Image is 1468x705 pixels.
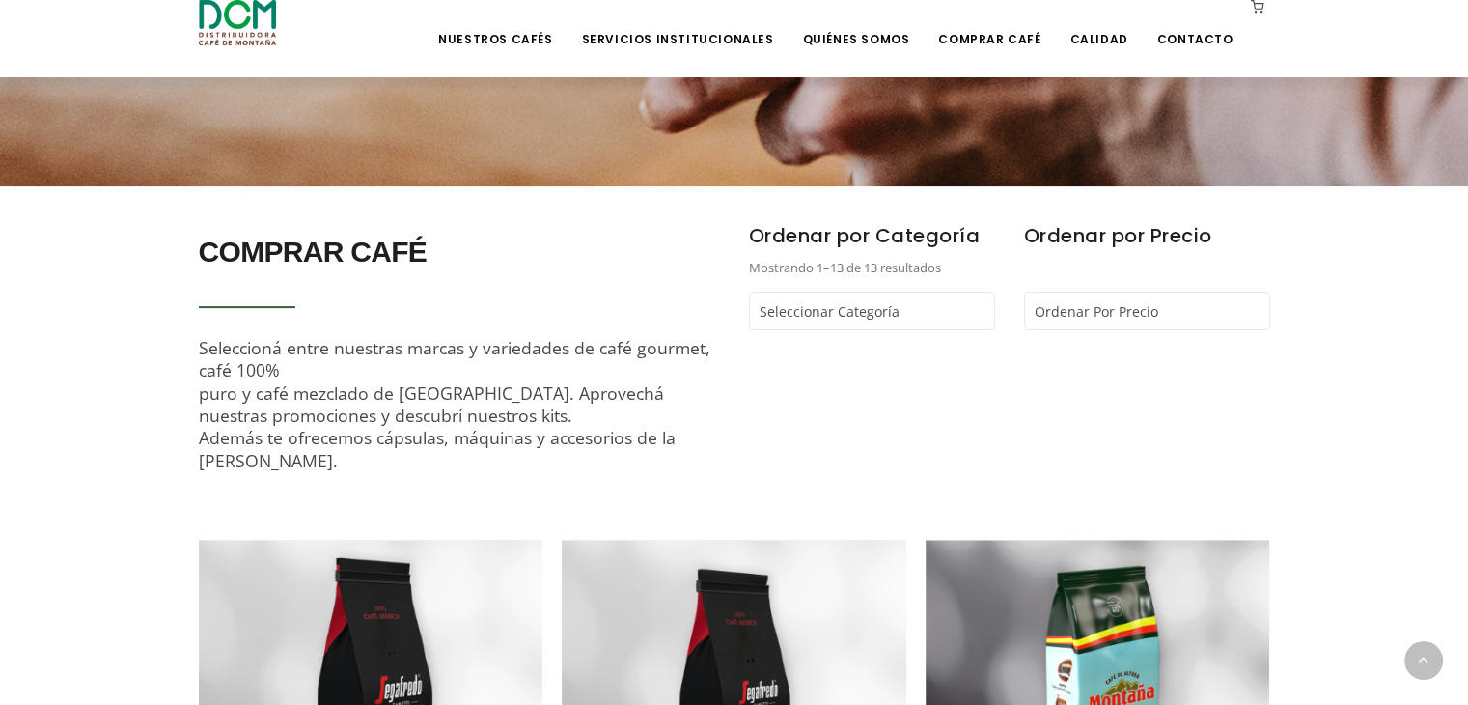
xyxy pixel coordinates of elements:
a: Nuestros Cafés [427,2,564,47]
span: Seleccioná entre nuestras marcas y variedades de café gourmet, café 100% puro y café mezclado de ... [199,336,710,472]
a: Contacto [1146,2,1245,47]
h2: COMPRAR CAFÉ [199,225,720,279]
a: Servicios Institucionales [569,2,785,47]
h6: Ordenar por Precio [1024,215,1270,257]
h6: Ordenar por Categoría [749,215,995,257]
p: Mostrando 1–13 de 13 resultados [749,257,995,278]
a: Calidad [1058,2,1139,47]
a: Quiénes Somos [790,2,921,47]
a: Comprar Café [927,2,1052,47]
